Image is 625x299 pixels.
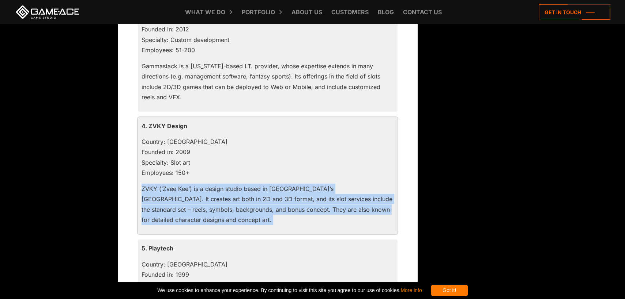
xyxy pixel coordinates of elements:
p: 4. ZVKY Design [142,121,394,131]
p: Country: [GEOGRAPHIC_DATA] Founded in: 2009 Specialty: Slot art Employees: 150+ [142,137,394,178]
a: More info [400,287,422,293]
a: Get in touch [539,4,610,20]
p: 5. Playtech [142,243,394,253]
p: Country: U.S.A. Founded in: 2012 Specialty: Custom development Employees: 51-200 [142,14,394,55]
span: We use cookies to enhance your experience. By continuing to visit this site you agree to our use ... [157,285,422,296]
p: ZVKY (‘Zvee Kee’) is a design studio based in [GEOGRAPHIC_DATA]’s [GEOGRAPHIC_DATA]. It creates a... [142,184,394,225]
p: Gammastack is a [US_STATE]-based I.T. provider, whose expertise extends in many directions (e.g. ... [142,61,394,103]
div: Got it! [431,285,468,296]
